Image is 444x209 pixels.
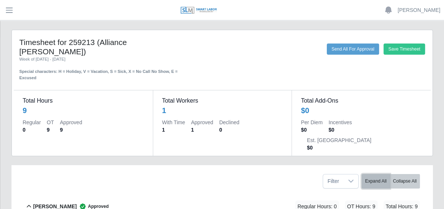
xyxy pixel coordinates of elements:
[47,119,54,126] dt: OT
[23,119,41,126] dt: Regular
[329,119,352,126] dt: Incentives
[219,119,239,126] dt: Declined
[362,174,420,189] div: bulk actions
[323,174,343,188] span: Filter
[307,136,371,144] dt: Est. [GEOGRAPHIC_DATA]
[389,174,420,189] button: Collapse All
[47,126,54,134] dd: 9
[60,119,82,126] dt: Approved
[307,144,371,151] dd: $0
[301,105,309,116] div: $0
[301,96,422,105] dt: Total Add-Ons
[362,174,390,189] button: Expand All
[301,126,322,134] dd: $0
[19,38,182,56] h4: Timesheet for 259213 (Alliance [PERSON_NAME])
[23,96,144,105] dt: Total Hours
[162,119,185,126] dt: With Time
[191,126,213,134] dd: 1
[180,6,217,15] img: SLM Logo
[162,126,185,134] dd: 1
[329,126,352,134] dd: $0
[219,126,239,134] dd: 0
[191,119,213,126] dt: Approved
[162,96,283,105] dt: Total Workers
[19,62,182,81] div: Special characters: H = Holiday, V = Vacation, S = Sick, X = No Call No Show, E = Excused
[60,126,82,134] dd: 9
[23,105,27,116] div: 9
[398,6,440,14] a: [PERSON_NAME]
[162,105,166,116] div: 1
[19,56,182,62] div: Week of [DATE] - [DATE]
[23,126,41,134] dd: 0
[327,44,379,55] button: Send All For Approval
[301,119,322,126] dt: Per Diem
[384,44,425,55] button: Save Timesheet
